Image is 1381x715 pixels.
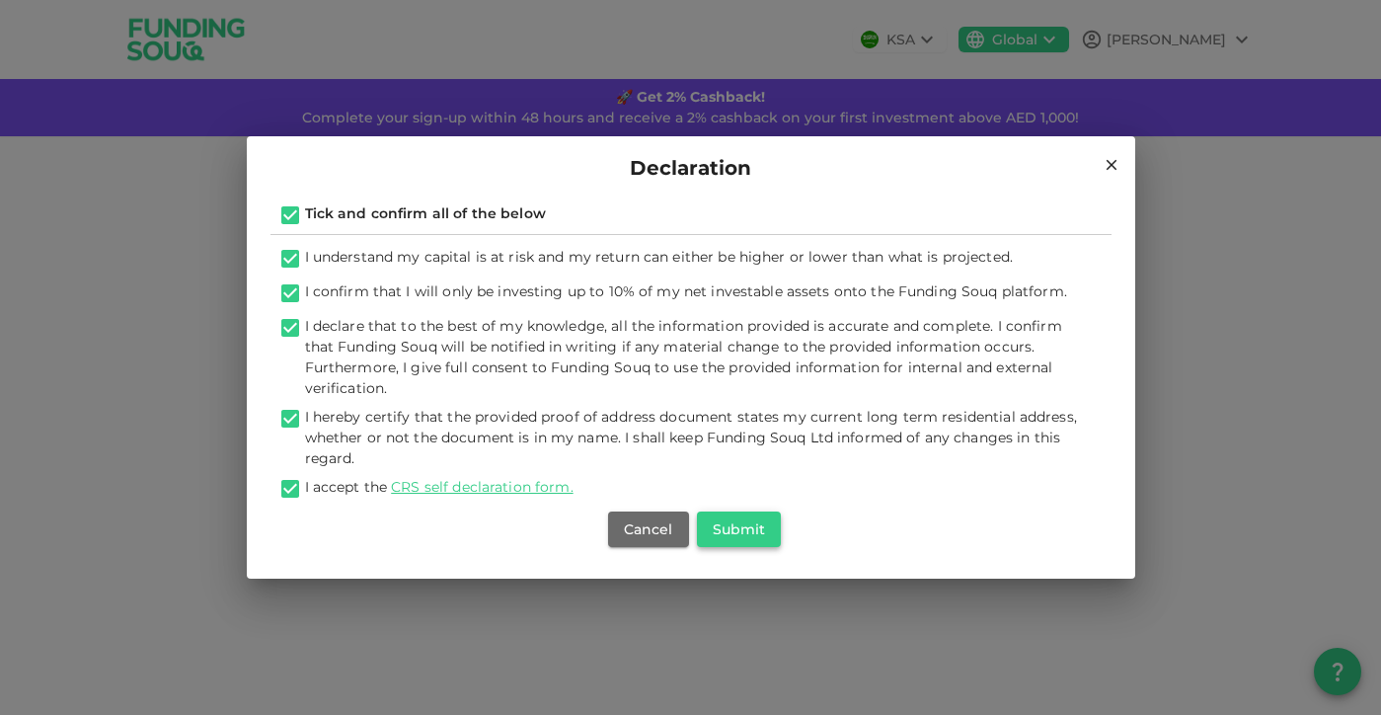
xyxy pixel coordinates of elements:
a: CRS self declaration form. [391,478,573,496]
span: Tick and confirm all of the below [305,204,546,222]
button: Cancel [608,512,689,547]
span: I declare that to the best of my knowledge, all the information provided is accurate and complete... [305,317,1062,397]
button: Submit [697,512,782,547]
span: I confirm that I will only be investing up to 10% of my net investable assets onto the Funding So... [305,282,1067,300]
span: I understand my capital is at risk and my return can either be higher or lower than what is proje... [305,248,1013,266]
span: Declaration [630,152,752,184]
span: I hereby certify that the provided proof of address document states my current long term resident... [305,408,1077,467]
span: I accept the [305,478,574,496]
